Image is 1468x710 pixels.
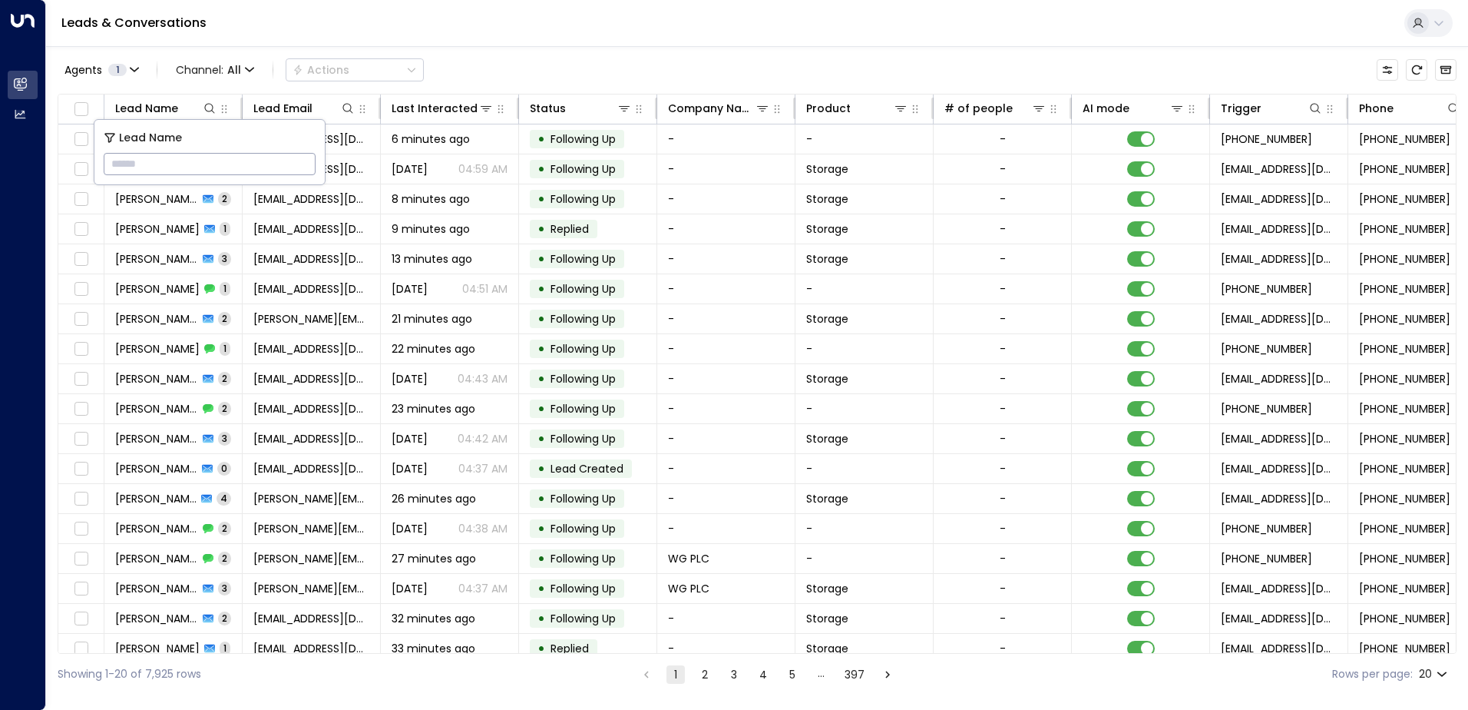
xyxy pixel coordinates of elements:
[1000,461,1006,476] div: -
[550,401,616,416] span: Following Up
[71,190,91,209] span: Toggle select row
[253,401,369,416] span: Snehashankar@gmail.com
[1221,461,1337,476] span: leads@space-station.co.uk
[286,58,424,81] button: Actions
[115,521,198,536] span: Helen Benussi
[115,431,198,446] span: Sneha Shankar
[550,551,616,566] span: Following Up
[1359,221,1450,237] span: +447736074190
[253,521,369,536] span: helen_benussi@hotmail.com
[115,401,198,416] span: Sneha Shankar
[550,581,616,596] span: Following Up
[550,611,616,626] span: Following Up
[806,581,848,596] span: Storage
[550,221,589,237] span: Replied
[71,639,91,659] span: Toggle select row
[115,311,198,327] span: Sebastian Boncu
[1359,371,1450,387] span: +447549064937
[71,549,91,569] span: Toggle select row
[537,156,545,182] div: •
[253,581,369,596] span: h.fowler@wg-plc.com
[1000,641,1006,656] div: -
[1221,99,1261,118] div: Trigger
[1359,191,1450,207] span: +447856789525
[806,641,848,656] span: Storage
[253,491,369,506] span: helen_benussi@hotmail.com
[878,665,897,684] button: Go to next page
[725,665,743,684] button: Go to page 3
[253,99,355,118] div: Lead Email
[58,59,144,81] button: Agents1
[537,216,545,242] div: •
[1083,99,1129,118] div: AI mode
[71,609,91,629] span: Toggle select row
[115,251,198,267] span: Sue Willers
[550,251,616,267] span: Following Up
[170,59,260,81] span: Channel:
[1221,491,1337,506] span: leads@space-station.co.uk
[1221,431,1337,446] span: leads@space-station.co.uk
[530,99,632,118] div: Status
[71,370,91,389] span: Toggle select row
[657,604,795,633] td: -
[795,454,934,483] td: -
[806,371,848,387] span: Storage
[841,665,868,684] button: Go to page 397
[1359,581,1450,596] span: +441295123123
[657,184,795,214] td: -
[1000,491,1006,506] div: -
[537,486,545,512] div: •
[1359,521,1450,536] span: +447817830893
[550,491,616,506] span: Following Up
[58,666,201,682] div: Showing 1-20 of 7,925 rows
[71,519,91,539] span: Toggle select row
[1000,581,1006,596] div: -
[115,191,198,207] span: Dante Chiarabini Sabadell
[537,126,545,152] div: •
[657,364,795,393] td: -
[115,99,178,118] div: Lead Name
[668,581,709,596] span: WG PLC
[696,665,714,684] button: Go to page 2
[220,342,230,355] span: 1
[458,521,508,536] p: 04:38 AM
[253,551,369,566] span: h.fowler@wg-plc.com
[806,99,908,118] div: Product
[657,154,795,184] td: -
[1435,59,1456,81] button: Archived Leads
[115,341,200,357] span: Angela Dawson
[1221,131,1312,147] span: +447481892593
[1221,551,1312,566] span: +441295123123
[657,394,795,423] td: -
[293,63,349,77] div: Actions
[218,372,231,385] span: 2
[666,665,685,684] button: page 1
[115,581,198,596] span: Heidi Fowler
[1377,59,1398,81] button: Customize
[806,251,848,267] span: Storage
[71,400,91,419] span: Toggle select row
[392,641,475,656] span: 33 minutes ago
[537,396,545,422] div: •
[286,58,424,81] div: Button group with a nested menu
[550,131,616,147] span: Following Up
[668,551,709,566] span: WG PLC
[71,280,91,299] span: Toggle select row
[392,491,476,506] span: 26 minutes ago
[1221,161,1337,177] span: leads@space-station.co.uk
[1000,341,1006,357] div: -
[253,611,369,626] span: chase.mccutch@gmail.com
[217,462,231,475] span: 0
[812,665,831,684] div: …
[657,124,795,154] td: -
[657,244,795,274] td: -
[108,64,127,76] span: 1
[458,581,508,596] p: 04:37 AM
[227,64,241,76] span: All
[115,221,200,237] span: Adrian Braune
[253,641,369,656] span: katy_cute18@hotmail.com
[537,605,545,632] div: •
[71,489,91,509] span: Toggle select row
[1419,663,1450,685] div: 20
[253,99,312,118] div: Lead Email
